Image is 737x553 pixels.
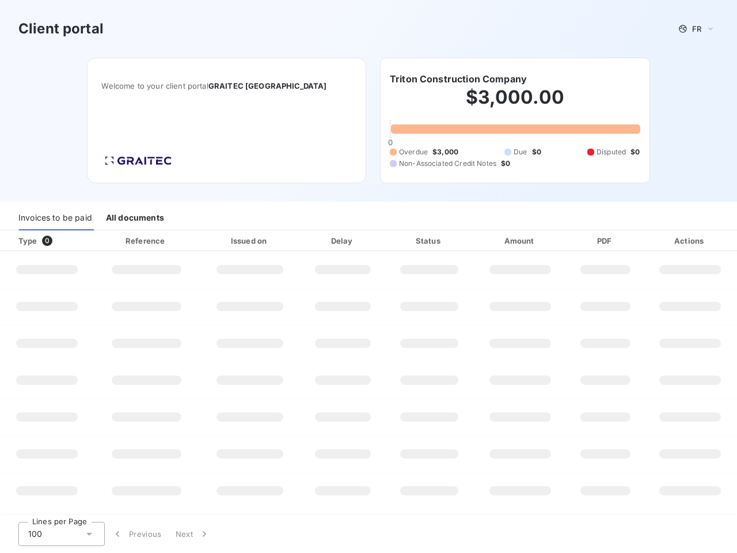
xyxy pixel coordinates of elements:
[208,81,327,90] span: GRAITEC [GEOGRAPHIC_DATA]
[569,235,641,247] div: PDF
[169,522,217,546] button: Next
[532,147,541,157] span: $0
[388,138,393,147] span: 0
[388,235,471,247] div: Status
[476,235,565,247] div: Amount
[303,235,383,247] div: Delay
[105,522,169,546] button: Previous
[399,158,496,169] span: Non-Associated Credit Notes
[645,235,735,247] div: Actions
[399,147,428,157] span: Overdue
[101,81,352,90] span: Welcome to your client portal
[126,236,165,245] div: Reference
[18,206,92,230] div: Invoices to be paid
[18,18,104,39] h3: Client portal
[597,147,626,157] span: Disputed
[42,236,52,246] span: 0
[432,147,458,157] span: $3,000
[692,24,701,33] span: FR
[101,153,175,169] img: Company logo
[514,147,527,157] span: Due
[12,235,91,247] div: Type
[630,147,640,157] span: $0
[501,158,510,169] span: $0
[106,206,164,230] div: All documents
[390,86,640,120] h2: $3,000.00
[390,72,527,86] h6: Triton Construction Company
[28,528,42,540] span: 100
[202,235,298,247] div: Issued on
